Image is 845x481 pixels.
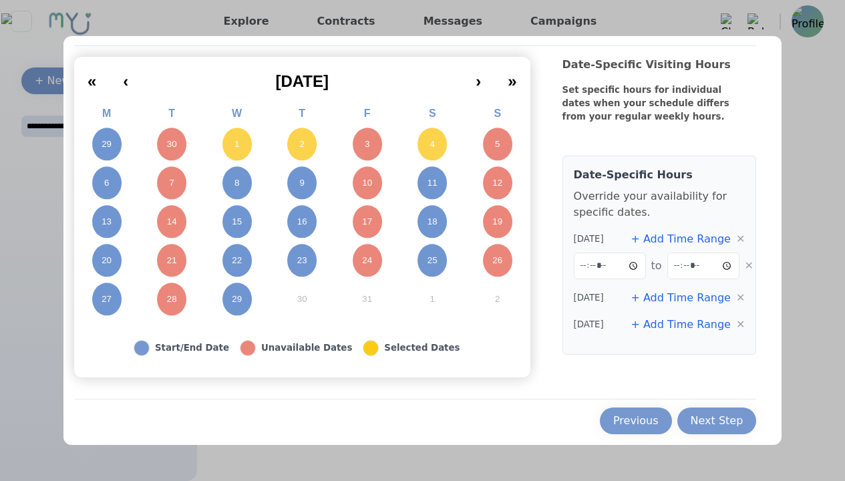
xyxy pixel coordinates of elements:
abbr: November 2, 2025 [495,293,500,305]
h4: Date-Specific Hours [574,167,745,183]
button: October 29, 2025 [204,280,270,319]
abbr: Saturday [429,108,436,119]
abbr: October 3, 2025 [365,138,369,150]
button: October 22, 2025 [204,241,270,280]
abbr: October 29, 2025 [232,293,242,305]
button: October 26, 2025 [465,241,530,280]
p: Override your availability for specific dates. [574,188,745,220]
abbr: October 10, 2025 [362,177,372,189]
span: [DATE] [574,318,604,331]
div: Next Step [691,413,743,429]
button: October 6, 2025 [74,164,140,202]
button: October 18, 2025 [399,202,465,241]
span: to [651,258,662,274]
button: October 31, 2025 [335,280,400,319]
abbr: October 7, 2025 [169,177,174,189]
button: October 8, 2025 [204,164,270,202]
button: ✕ [736,231,745,247]
abbr: October 5, 2025 [495,138,500,150]
abbr: October 28, 2025 [167,293,177,305]
abbr: Monday [102,108,111,119]
button: October 20, 2025 [74,241,140,280]
abbr: Thursday [299,108,305,119]
button: October 30, 2025 [269,280,335,319]
abbr: October 20, 2025 [102,255,112,267]
abbr: Sunday [494,108,501,119]
abbr: Wednesday [232,108,242,119]
button: [DATE] [142,62,462,92]
div: Set specific hours for individual dates when your schedule differs from your regular weekly hours. [562,84,737,140]
abbr: October 21, 2025 [167,255,177,267]
div: Selected Dates [384,341,460,355]
abbr: October 17, 2025 [362,216,372,228]
div: Previous [613,413,659,429]
abbr: October 13, 2025 [102,216,112,228]
button: October 27, 2025 [74,280,140,319]
button: November 1, 2025 [399,280,465,319]
button: October 11, 2025 [399,164,465,202]
abbr: October 1, 2025 [234,138,239,150]
div: Start/End Date [155,341,229,355]
button: October 21, 2025 [139,241,204,280]
button: + Add Time Range [631,290,731,306]
button: October 28, 2025 [139,280,204,319]
abbr: October 16, 2025 [297,216,307,228]
button: October 24, 2025 [335,241,400,280]
span: [DATE] [275,72,329,90]
abbr: October 18, 2025 [428,216,438,228]
button: Next Step [677,408,757,434]
abbr: October 31, 2025 [362,293,372,305]
button: October 23, 2025 [269,241,335,280]
button: October 9, 2025 [269,164,335,202]
button: + Add Time Range [631,317,731,333]
button: October 2, 2025 [269,125,335,164]
button: October 12, 2025 [465,164,530,202]
abbr: October 12, 2025 [492,177,502,189]
button: ✕ [745,258,753,274]
button: » [494,62,530,92]
button: October 13, 2025 [74,202,140,241]
button: « [74,62,110,92]
abbr: October 4, 2025 [430,138,435,150]
button: October 19, 2025 [465,202,530,241]
button: ✕ [736,290,745,306]
abbr: October 26, 2025 [492,255,502,267]
abbr: October 24, 2025 [362,255,372,267]
button: October 25, 2025 [399,241,465,280]
button: September 29, 2025 [74,125,140,164]
button: October 17, 2025 [335,202,400,241]
div: Date-Specific Visiting Hours [562,57,757,84]
abbr: October 8, 2025 [234,177,239,189]
button: › [462,62,494,92]
abbr: October 23, 2025 [297,255,307,267]
div: Unavailable Dates [261,341,352,355]
abbr: October 15, 2025 [232,216,242,228]
abbr: October 2, 2025 [299,138,304,150]
button: October 4, 2025 [399,125,465,164]
button: October 10, 2025 [335,164,400,202]
abbr: November 1, 2025 [430,293,435,305]
abbr: October 11, 2025 [428,177,438,189]
abbr: October 6, 2025 [104,177,109,189]
button: October 15, 2025 [204,202,270,241]
abbr: October 30, 2025 [297,293,307,305]
button: + Add Time Range [631,231,731,247]
abbr: October 14, 2025 [167,216,177,228]
abbr: October 19, 2025 [492,216,502,228]
abbr: October 22, 2025 [232,255,242,267]
button: October 3, 2025 [335,125,400,164]
abbr: September 29, 2025 [102,138,112,150]
button: October 5, 2025 [465,125,530,164]
button: October 16, 2025 [269,202,335,241]
button: October 7, 2025 [139,164,204,202]
span: [DATE] [574,232,604,246]
span: [DATE] [574,291,604,305]
abbr: September 30, 2025 [167,138,177,150]
button: November 2, 2025 [465,280,530,319]
abbr: October 25, 2025 [428,255,438,267]
abbr: Tuesday [168,108,175,119]
button: September 30, 2025 [139,125,204,164]
button: October 1, 2025 [204,125,270,164]
button: ‹ [110,62,142,92]
abbr: Friday [364,108,371,119]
